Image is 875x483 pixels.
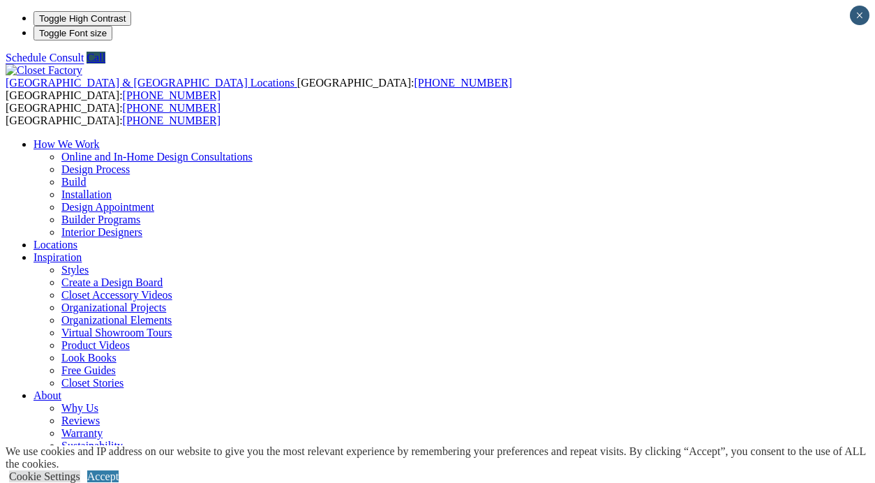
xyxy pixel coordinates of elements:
a: Look Books [61,352,117,364]
a: About [33,389,61,401]
a: Reviews [61,415,100,426]
span: [GEOGRAPHIC_DATA]: [GEOGRAPHIC_DATA]: [6,102,220,126]
a: Styles [61,264,89,276]
a: [PHONE_NUMBER] [123,114,220,126]
a: Why Us [61,402,98,414]
a: Product Videos [61,339,130,351]
a: [GEOGRAPHIC_DATA] & [GEOGRAPHIC_DATA] Locations [6,77,297,89]
a: Installation [61,188,112,200]
button: Close [850,6,869,25]
span: Toggle Font size [39,28,107,38]
a: Design Process [61,163,130,175]
a: Closet Accessory Videos [61,289,172,301]
a: Schedule Consult [6,52,84,64]
button: Toggle High Contrast [33,11,131,26]
a: Free Guides [61,364,116,376]
a: [PHONE_NUMBER] [414,77,511,89]
a: Builder Programs [61,214,140,225]
a: Virtual Showroom Tours [61,327,172,339]
a: Online and In-Home Design Consultations [61,151,253,163]
a: [PHONE_NUMBER] [123,102,220,114]
span: Toggle High Contrast [39,13,126,24]
a: Organizational Elements [61,314,172,326]
a: [PHONE_NUMBER] [123,89,220,101]
div: We use cookies and IP address on our website to give you the most relevant experience by remember... [6,445,875,470]
a: Organizational Projects [61,302,166,313]
a: Design Appointment [61,201,154,213]
a: Inspiration [33,251,82,263]
a: Cookie Settings [9,470,80,482]
a: Sustainability [61,440,123,452]
a: Build [61,176,87,188]
a: Interior Designers [61,226,142,238]
a: How We Work [33,138,100,150]
a: Locations [33,239,77,251]
a: Create a Design Board [61,276,163,288]
a: Call [87,52,105,64]
img: Closet Factory [6,64,82,77]
a: Warranty [61,427,103,439]
button: Toggle Font size [33,26,112,40]
span: [GEOGRAPHIC_DATA] & [GEOGRAPHIC_DATA] Locations [6,77,294,89]
a: Accept [87,470,119,482]
span: [GEOGRAPHIC_DATA]: [GEOGRAPHIC_DATA]: [6,77,512,101]
a: Closet Stories [61,377,124,389]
